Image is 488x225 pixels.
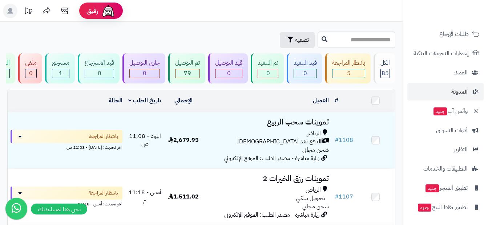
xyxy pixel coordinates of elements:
a: جاري التوصيل 0 [121,53,167,83]
span: العملاء [453,67,468,78]
span: طلبات الإرجاع [439,29,469,39]
a: # [335,96,338,105]
div: الكل [380,59,390,67]
span: 1 [59,69,62,78]
img: ai-face.png [101,4,116,18]
a: العملاء [407,64,484,81]
span: جديد [426,184,439,192]
div: اخر تحديث: [DATE] - 11:08 ص [11,143,122,151]
div: 0 [258,69,278,78]
a: تطبيق نقاط البيعجديد [407,199,484,216]
div: ملغي [25,59,37,67]
a: تاريخ الطلب [128,96,161,105]
a: التقارير [407,141,484,158]
span: تطبيق نقاط البيع [417,202,468,212]
h3: تموينات سحب الربيع [206,118,329,126]
span: أمس - 11:18 م [129,188,161,205]
span: تطبيق المتجر [425,183,468,193]
a: إشعارات التحويلات البنكية [407,45,484,62]
span: بانتظار المراجعة [89,189,118,197]
a: تحديثات المنصة [19,4,37,20]
span: إشعارات التحويلات البنكية [414,48,469,58]
div: 5 [332,69,365,78]
a: #1108 [335,136,353,144]
span: 85 [382,69,389,78]
span: وآتس آب [433,106,468,116]
a: بانتظار المراجعة 5 [324,53,372,83]
span: التقارير [454,144,468,155]
a: العميل [313,96,329,105]
div: قيد الاسترجاع [85,59,114,67]
span: 5 [347,69,351,78]
div: قيد التنفيذ [294,59,317,67]
span: جديد [418,204,431,212]
a: قيد التوصيل 0 [207,53,249,83]
a: التطبيقات والخدمات [407,160,484,177]
span: # [335,192,339,201]
span: تـحـويـل بـنـكـي [296,194,325,202]
a: تم التنفيذ 0 [249,53,285,83]
a: الإجمالي [174,96,193,105]
span: الدفع عند [DEMOGRAPHIC_DATA] [237,138,322,146]
a: مسترجع 1 [44,53,76,83]
div: 0 [25,69,36,78]
a: وآتس آبجديد [407,102,484,120]
a: تطبيق المتجرجديد [407,179,484,197]
a: #1107 [335,192,353,201]
div: جاري التوصيل [129,59,160,67]
span: 0 [266,69,270,78]
div: مسترجع [52,59,69,67]
span: 79 [184,69,191,78]
span: رفيق [86,7,98,15]
span: 0 [98,69,101,78]
span: اليوم - 11:08 ص [129,132,161,149]
a: تم التوصيل 79 [167,53,207,83]
span: أدوات التسويق [436,125,468,135]
a: طلبات الإرجاع [407,25,484,43]
span: 0 [303,69,307,78]
img: logo-2.png [439,20,481,36]
a: الكل85 [372,53,397,83]
a: الحالة [109,96,122,105]
span: جديد [433,107,447,115]
span: المدونة [451,87,468,97]
div: تم التوصيل [175,59,200,67]
span: شحن مجاني [302,146,329,154]
span: 0 [143,69,146,78]
div: 0 [294,69,316,78]
span: # [335,136,339,144]
div: قيد التوصيل [215,59,242,67]
span: زيارة مباشرة - مصدر الطلب: الموقع الإلكتروني [224,210,319,219]
span: 0 [29,69,33,78]
div: تم التنفيذ [258,59,278,67]
a: المدونة [407,83,484,101]
a: قيد التنفيذ 0 [285,53,324,83]
button: تصفية [280,32,315,48]
a: ملغي 0 [17,53,44,83]
span: الرياض [306,129,321,138]
a: أدوات التسويق [407,122,484,139]
span: التطبيقات والخدمات [423,164,468,174]
span: تصفية [295,36,309,44]
div: 1 [52,69,69,78]
span: زيارة مباشرة - مصدر الطلب: الموقع الإلكتروني [224,154,319,163]
div: 0 [130,69,160,78]
span: بانتظار المراجعة [89,133,118,140]
span: 1,511.02 [168,192,199,201]
div: 0 [85,69,114,78]
h3: تموينات رزق الخيرات 2 [206,175,329,183]
a: قيد الاسترجاع 0 [76,53,121,83]
div: بانتظار المراجعة [332,59,365,67]
div: اخر تحديث: أمس - 11:18 م [11,200,122,207]
span: 2,679.95 [168,136,199,144]
div: 0 [215,69,242,78]
span: الرياض [306,186,321,194]
div: 79 [176,69,199,78]
span: شحن مجاني [302,202,329,211]
span: 0 [227,69,231,78]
